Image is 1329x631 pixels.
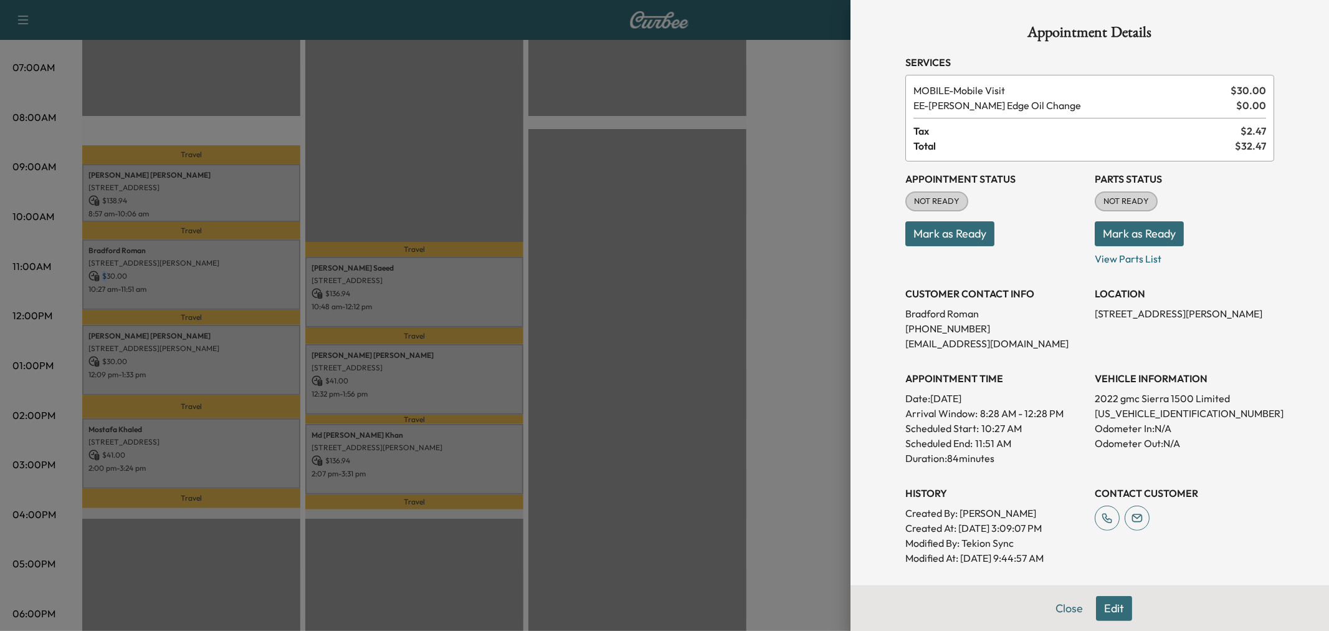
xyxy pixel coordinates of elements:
[1095,486,1274,501] h3: CONTACT CUSTOMER
[980,406,1064,421] span: 8:28 AM - 12:28 PM
[1095,406,1274,421] p: [US_VEHICLE_IDENTIFICATION_NUMBER]
[1095,286,1274,301] h3: LOCATION
[905,321,1085,336] p: [PHONE_NUMBER]
[905,286,1085,301] h3: CUSTOMER CONTACT INFO
[1095,246,1274,266] p: View Parts List
[905,25,1274,45] h1: Appointment Details
[905,306,1085,321] p: Bradford Roman
[1096,596,1132,621] button: Edit
[1095,171,1274,186] h3: Parts Status
[905,521,1085,536] p: Created At : [DATE] 3:09:07 PM
[1241,123,1266,138] span: $ 2.47
[905,436,973,451] p: Scheduled End:
[975,436,1011,451] p: 11:51 AM
[905,451,1085,466] p: Duration: 84 minutes
[1095,221,1184,246] button: Mark as Ready
[907,195,967,208] span: NOT READY
[905,391,1085,406] p: Date: [DATE]
[905,221,994,246] button: Mark as Ready
[913,123,1241,138] span: Tax
[1095,391,1274,406] p: 2022 gmc Sierra 1500 Limited
[1095,436,1274,451] p: Odometer Out: N/A
[1235,138,1266,153] span: $ 32.47
[981,421,1022,436] p: 10:27 AM
[1047,596,1091,621] button: Close
[1095,371,1274,386] h3: VEHICLE INFORMATION
[905,506,1085,521] p: Created By : [PERSON_NAME]
[905,551,1085,566] p: Modified At : [DATE] 9:44:57 AM
[1236,98,1266,113] span: $ 0.00
[905,486,1085,501] h3: History
[905,421,979,436] p: Scheduled Start:
[905,55,1274,70] h3: Services
[1231,83,1266,98] span: $ 30.00
[1095,306,1274,321] p: [STREET_ADDRESS][PERSON_NAME]
[905,406,1085,421] p: Arrival Window:
[913,98,1231,113] span: Ewing Edge Oil Change
[905,536,1085,551] p: Modified By : Tekion Sync
[913,83,1226,98] span: Mobile Visit
[913,138,1235,153] span: Total
[905,371,1085,386] h3: APPOINTMENT TIME
[905,336,1085,351] p: [EMAIL_ADDRESS][DOMAIN_NAME]
[1096,195,1156,208] span: NOT READY
[1095,421,1274,436] p: Odometer In: N/A
[905,171,1085,186] h3: Appointment Status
